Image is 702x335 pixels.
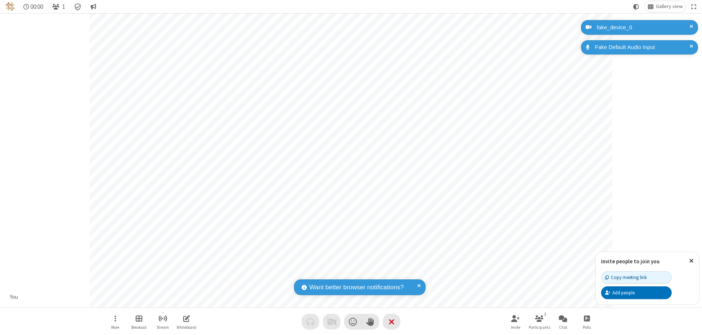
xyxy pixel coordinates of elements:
[20,1,46,12] div: Timer
[383,314,400,330] button: End or leave meeting
[71,1,85,12] div: Meeting details Encryption enabled
[511,325,520,330] span: Invite
[576,311,598,332] button: Open poll
[362,314,379,330] button: Raise hand
[62,3,65,10] span: 1
[542,311,548,317] div: 1
[583,325,591,330] span: Polls
[601,258,660,265] label: Invite people to join you
[601,286,672,299] button: Add people
[128,311,150,332] button: Manage Breakout Rooms
[630,1,642,12] button: Using system theme
[131,325,147,330] span: Breakout
[323,314,340,330] button: Video
[688,1,699,12] button: Fullscreen
[177,325,196,330] span: Whiteboard
[156,325,169,330] span: Stream
[302,314,319,330] button: Audio problem - check your Internet connection or call by phone
[309,283,404,292] span: Want better browser notifications?
[344,314,362,330] button: Send a reaction
[30,3,43,10] span: 00:00
[529,325,550,330] span: Participants
[656,4,683,10] span: Gallery view
[152,311,174,332] button: Start streaming
[605,274,647,281] div: Copy meeting link
[592,43,692,52] div: Fake Default Audio Input
[6,2,15,11] img: QA Selenium DO NOT DELETE OR CHANGE
[528,311,550,332] button: Open participant list
[645,1,686,12] button: Change layout
[684,252,699,270] button: Close popover
[594,23,692,32] div: fake_device_0
[87,1,99,12] button: Conversation
[111,325,119,330] span: More
[559,325,567,330] span: Chat
[552,311,574,332] button: Open chat
[505,311,526,332] button: Invite participants (⌘+Shift+I)
[7,293,21,301] div: You
[175,311,197,332] button: Open shared whiteboard
[104,311,126,332] button: Open menu
[49,1,68,12] button: Open participant list
[601,271,672,284] button: Copy meeting link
